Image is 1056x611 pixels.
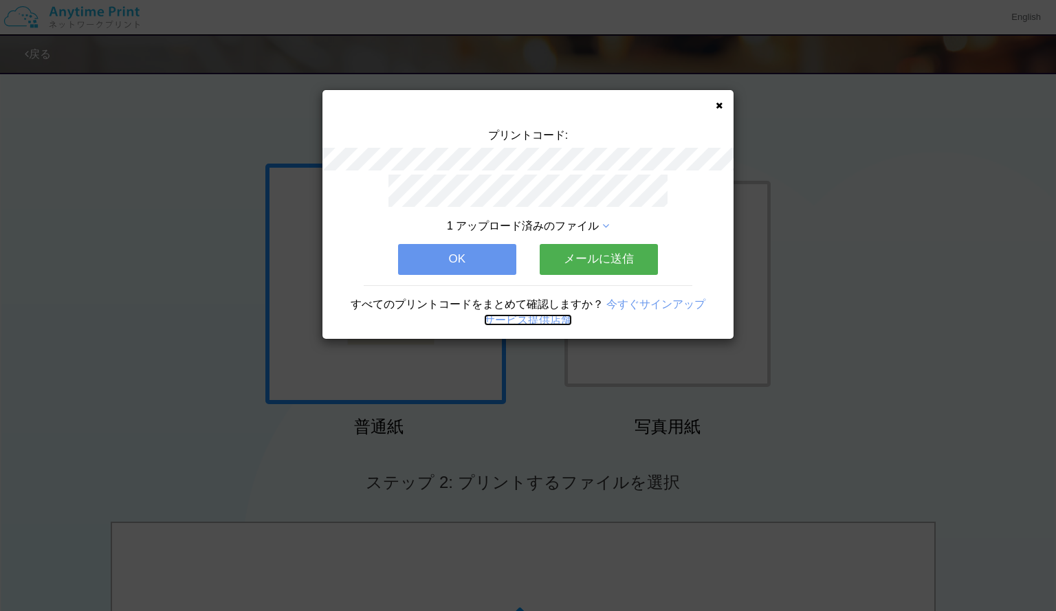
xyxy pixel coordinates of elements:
[540,244,658,274] button: メールに送信
[606,298,705,310] a: 今すぐサインアップ
[488,129,568,141] span: プリントコード:
[447,220,599,232] span: 1 アップロード済みのファイル
[351,298,604,310] span: すべてのプリントコードをまとめて確認しますか？
[398,244,516,274] button: OK
[484,314,572,326] a: サービス提供店舗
